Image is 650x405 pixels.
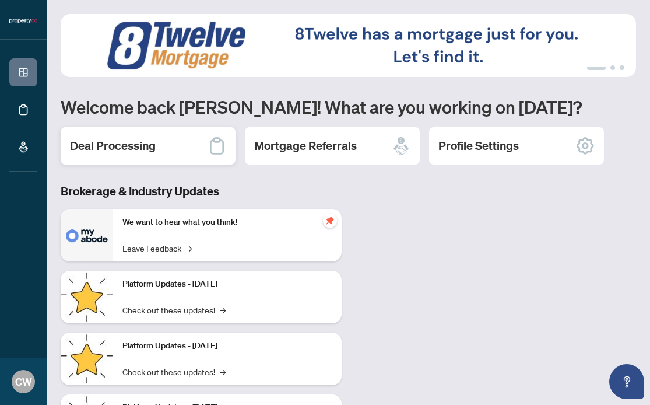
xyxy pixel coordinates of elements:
button: 1 [587,65,606,70]
h1: Welcome back [PERSON_NAME]! What are you working on [DATE]? [61,96,636,118]
img: We want to hear what you think! [61,209,113,261]
img: Slide 0 [61,14,636,77]
h2: Profile Settings [438,138,519,154]
span: CW [15,373,32,390]
button: 2 [610,65,615,70]
p: Platform Updates - [DATE] [122,340,332,352]
a: Check out these updates!→ [122,303,226,316]
a: Leave Feedback→ [122,242,192,254]
h2: Deal Processing [70,138,156,154]
span: → [220,303,226,316]
span: → [186,242,192,254]
a: Check out these updates!→ [122,365,226,378]
h3: Brokerage & Industry Updates [61,183,342,200]
button: 3 [620,65,624,70]
button: Open asap [609,364,644,399]
span: → [220,365,226,378]
img: Platform Updates - July 21, 2025 [61,271,113,323]
span: pushpin [323,214,337,228]
p: Platform Updates - [DATE] [122,278,332,291]
img: logo [9,18,37,25]
h2: Mortgage Referrals [254,138,357,154]
p: We want to hear what you think! [122,216,332,229]
img: Platform Updates - July 8, 2025 [61,333,113,385]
